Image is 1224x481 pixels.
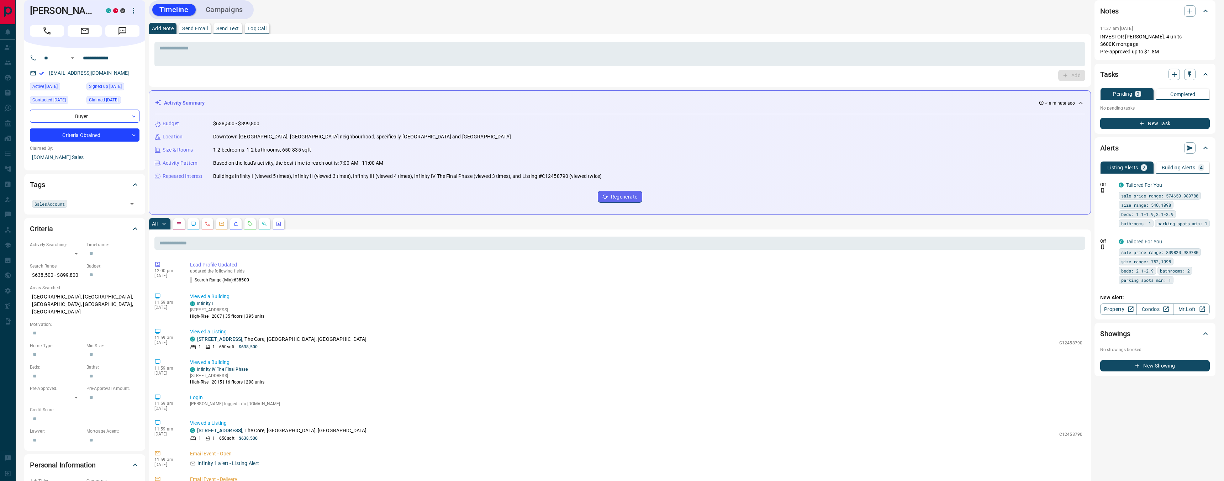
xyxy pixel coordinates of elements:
p: Home Type: [30,343,83,349]
div: Notes [1100,2,1210,20]
svg: Calls [205,221,210,227]
p: 11:59 am [154,427,179,432]
span: size range: 540,1098 [1121,201,1171,208]
p: Lead Profile Updated [190,261,1082,269]
p: [PERSON_NAME] logged into [DOMAIN_NAME] [190,401,1082,406]
p: 11:37 am [DATE] [1100,26,1133,31]
div: property.ca [113,8,118,13]
div: mrloft.ca [120,8,125,13]
div: Alerts [1100,139,1210,157]
p: Off [1100,181,1114,188]
div: Showings [1100,325,1210,342]
button: Regenerate [598,191,642,203]
div: condos.ca [190,337,195,342]
span: SalesAccount [35,200,65,207]
svg: Email Verified [39,71,44,76]
p: [GEOGRAPHIC_DATA], [GEOGRAPHIC_DATA], [GEOGRAPHIC_DATA], [GEOGRAPHIC_DATA], [GEOGRAPHIC_DATA] [30,291,139,318]
p: 12:00 pm [154,268,179,273]
p: [DATE] [154,273,179,278]
p: Infinity 1 alert - Listing Alert [197,460,259,467]
a: Condos [1136,303,1173,315]
p: 2 [1143,165,1145,170]
p: Mortgage Agent: [86,428,139,434]
svg: Push Notification Only [1100,244,1105,249]
div: condos.ca [190,428,195,433]
p: Actively Searching: [30,242,83,248]
h2: Tags [30,179,45,190]
p: [DATE] [154,371,179,376]
p: < a minute ago [1045,100,1075,106]
p: Beds: [30,364,83,370]
p: $638,500 - $899,800 [213,120,260,127]
a: Property [1100,303,1137,315]
div: Buyer [30,110,139,123]
p: Completed [1170,92,1196,97]
svg: Emails [219,221,225,227]
span: parking spots min: 1 [1121,276,1171,284]
p: [STREET_ADDRESS] [190,372,265,379]
svg: Listing Alerts [233,221,239,227]
p: [DATE] [154,432,179,437]
svg: Push Notification Only [1100,188,1105,193]
a: [STREET_ADDRESS] [197,428,242,433]
p: , The Core, [GEOGRAPHIC_DATA], [GEOGRAPHIC_DATA] [197,427,366,434]
p: 1 [199,435,201,442]
span: sale price range: 809820,989780 [1121,249,1198,256]
p: Buildings Infinity I (viewed 5 times), Infinity II (viewed 3 times), Infinity III (viewed 4 times... [213,173,602,180]
p: All [152,221,158,226]
span: bathrooms: 2 [1160,267,1190,274]
span: Email [68,25,102,37]
a: [STREET_ADDRESS] [197,336,242,342]
span: Message [105,25,139,37]
p: Pending [1113,91,1132,96]
button: Campaigns [199,4,250,16]
p: Viewed a Listing [190,419,1082,427]
div: condos.ca [1119,183,1124,187]
p: [STREET_ADDRESS] [190,307,265,313]
div: condos.ca [1119,239,1124,244]
p: $638,500 [239,344,258,350]
p: Add Note [152,26,174,31]
div: Tasks [1100,66,1210,83]
a: Tailored For You [1126,239,1162,244]
button: Timeline [152,4,196,16]
p: updated the following fields: [190,269,1082,274]
p: 11:59 am [154,401,179,406]
p: Areas Searched: [30,285,139,291]
p: Budget: [86,263,139,269]
span: beds: 1.1-1.9,2.1-2.9 [1121,211,1173,218]
p: Viewed a Building [190,359,1082,366]
p: Size & Rooms [163,146,193,154]
h2: Showings [1100,328,1130,339]
p: High-Rise | 2007 | 35 floors | 395 units [190,313,265,319]
p: $638,500 [239,435,258,442]
div: Personal Information [30,456,139,474]
button: Open [127,199,137,209]
p: 1 [212,435,215,442]
svg: Requests [247,221,253,227]
p: Building Alerts [1162,165,1196,170]
span: bathrooms: 1 [1121,220,1151,227]
p: Activity Summary [164,99,205,107]
p: Min Size: [86,343,139,349]
button: New Showing [1100,360,1210,371]
div: Tags [30,176,139,193]
p: 1-2 bedrooms, 1-2 bathrooms, 650-835 sqft [213,146,311,154]
p: 4 [1200,165,1203,170]
p: 11:59 am [154,300,179,305]
p: Timeframe: [86,242,139,248]
p: 1 [212,344,215,350]
h2: Criteria [30,223,53,234]
div: Activity Summary< a minute ago [155,96,1085,110]
svg: Lead Browsing Activity [190,221,196,227]
p: Claimed By: [30,145,139,152]
p: 650 sqft [219,435,234,442]
p: Off [1100,238,1114,244]
span: sale price range: 574650,989780 [1121,192,1198,199]
a: Mr.Loft [1173,303,1210,315]
p: , The Core, [GEOGRAPHIC_DATA], [GEOGRAPHIC_DATA] [197,335,366,343]
div: Sun Oct 12 2025 [30,83,83,92]
p: New Alert: [1100,294,1210,301]
div: Criteria [30,220,139,237]
p: High-Rise | 2015 | 16 floors | 298 units [190,379,265,385]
